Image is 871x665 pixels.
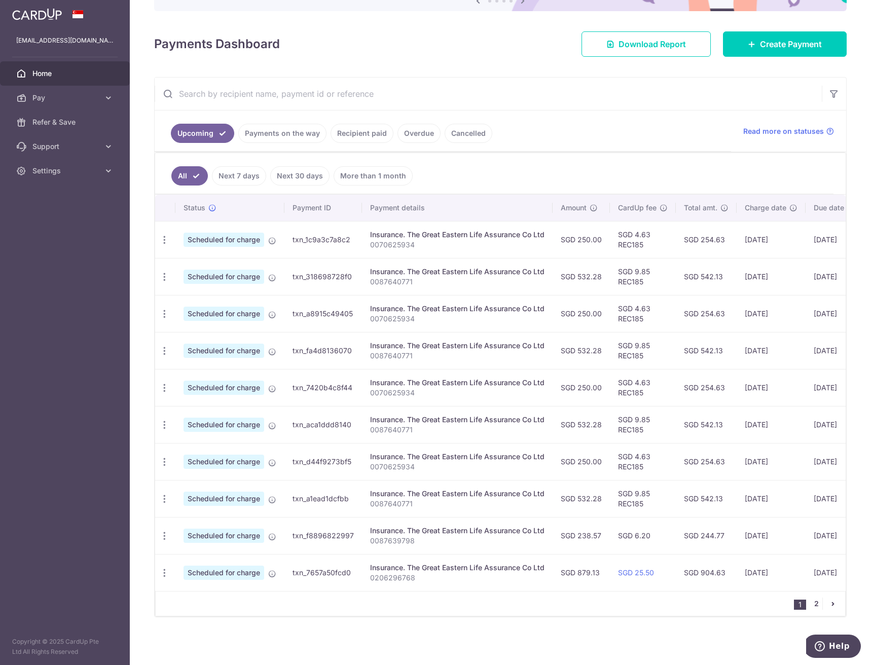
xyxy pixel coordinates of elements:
td: [DATE] [806,332,863,369]
td: SGD 4.63 REC185 [610,443,676,480]
td: txn_318698728f0 [284,258,362,295]
th: Payment details [362,195,553,221]
td: SGD 254.63 [676,221,737,258]
span: Scheduled for charge [184,344,264,358]
td: txn_aca1ddd8140 [284,406,362,443]
span: Home [32,68,99,79]
a: Recipient paid [331,124,393,143]
td: [DATE] [737,258,806,295]
td: txn_fa4d8136070 [284,332,362,369]
td: SGD 542.13 [676,258,737,295]
a: Download Report [582,31,711,57]
p: [EMAIL_ADDRESS][DOMAIN_NAME] [16,35,114,46]
td: SGD 532.28 [553,406,610,443]
td: txn_7420b4c8f44 [284,369,362,406]
span: Scheduled for charge [184,381,264,395]
a: SGD 25.50 [618,568,654,577]
p: 0087640771 [370,277,545,287]
div: Insurance. The Great Eastern Life Assurance Co Ltd [370,526,545,536]
td: SGD 250.00 [553,221,610,258]
div: Insurance. The Great Eastern Life Assurance Co Ltd [370,267,545,277]
td: SGD 532.28 [553,480,610,517]
p: 0206296768 [370,573,545,583]
nav: pager [794,592,845,616]
a: Create Payment [723,31,847,57]
td: SGD 879.13 [553,554,610,591]
a: Next 30 days [270,166,330,186]
td: [DATE] [737,517,806,554]
td: SGD 9.85 REC185 [610,406,676,443]
td: [DATE] [806,480,863,517]
span: Download Report [619,38,686,50]
h4: Payments Dashboard [154,35,280,53]
li: 1 [794,600,806,610]
a: Overdue [397,124,441,143]
td: [DATE] [806,369,863,406]
td: SGD 250.00 [553,369,610,406]
span: Scheduled for charge [184,307,264,321]
p: 0087640771 [370,425,545,435]
p: 0070625934 [370,388,545,398]
div: Insurance. The Great Eastern Life Assurance Co Ltd [370,489,545,499]
td: SGD 532.28 [553,258,610,295]
td: SGD 542.13 [676,332,737,369]
td: SGD 542.13 [676,480,737,517]
a: Upcoming [171,124,234,143]
td: SGD 6.20 [610,517,676,554]
td: [DATE] [806,295,863,332]
td: [DATE] [806,443,863,480]
p: 0070625934 [370,462,545,472]
span: Scheduled for charge [184,270,264,284]
td: [DATE] [737,369,806,406]
td: SGD 532.28 [553,332,610,369]
td: SGD 9.85 REC185 [610,258,676,295]
a: More than 1 month [334,166,413,186]
td: [DATE] [806,554,863,591]
span: Refer & Save [32,117,99,127]
td: txn_7657a50fcd0 [284,554,362,591]
td: [DATE] [737,480,806,517]
td: SGD 9.85 REC185 [610,480,676,517]
span: Scheduled for charge [184,418,264,432]
td: [DATE] [737,332,806,369]
td: SGD 244.77 [676,517,737,554]
td: SGD 238.57 [553,517,610,554]
p: 0087640771 [370,499,545,509]
div: Insurance. The Great Eastern Life Assurance Co Ltd [370,415,545,425]
td: txn_a8915c49405 [284,295,362,332]
td: [DATE] [806,517,863,554]
span: Scheduled for charge [184,233,264,247]
td: SGD 9.85 REC185 [610,332,676,369]
div: Insurance. The Great Eastern Life Assurance Co Ltd [370,563,545,573]
td: SGD 254.63 [676,369,737,406]
a: Next 7 days [212,166,266,186]
td: [DATE] [737,406,806,443]
td: [DATE] [806,258,863,295]
td: SGD 4.63 REC185 [610,221,676,258]
td: SGD 542.13 [676,406,737,443]
p: 0070625934 [370,240,545,250]
td: SGD 254.63 [676,295,737,332]
a: 2 [810,598,822,610]
span: Support [32,141,99,152]
a: All [171,166,208,186]
span: Pay [32,93,99,103]
p: 0070625934 [370,314,545,324]
td: SGD 4.63 REC185 [610,295,676,332]
div: Insurance. The Great Eastern Life Assurance Co Ltd [370,341,545,351]
span: Scheduled for charge [184,529,264,543]
span: Total amt. [684,203,717,213]
td: txn_f8896822997 [284,517,362,554]
span: Status [184,203,205,213]
span: Scheduled for charge [184,455,264,469]
td: txn_1c9a3c7a8c2 [284,221,362,258]
span: Scheduled for charge [184,566,264,580]
td: SGD 254.63 [676,443,737,480]
td: [DATE] [806,406,863,443]
td: [DATE] [806,221,863,258]
span: Scheduled for charge [184,492,264,506]
a: Cancelled [445,124,492,143]
span: Read more on statuses [743,126,824,136]
img: CardUp [12,8,62,20]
